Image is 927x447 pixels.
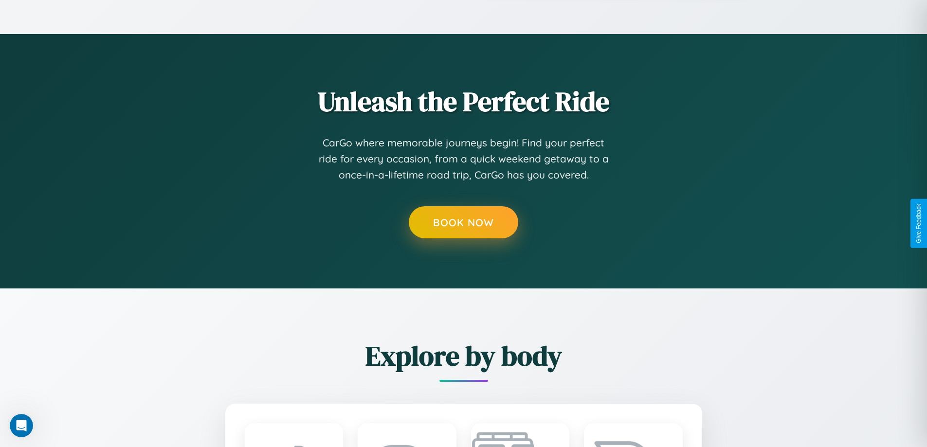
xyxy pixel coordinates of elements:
div: Give Feedback [915,204,922,243]
button: Book Now [409,206,518,238]
h2: Unleash the Perfect Ride [172,83,756,120]
h2: Explore by body [172,337,756,375]
p: CarGo where memorable journeys begin! Find your perfect ride for every occasion, from a quick wee... [318,135,610,183]
iframe: Intercom live chat [10,414,33,437]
